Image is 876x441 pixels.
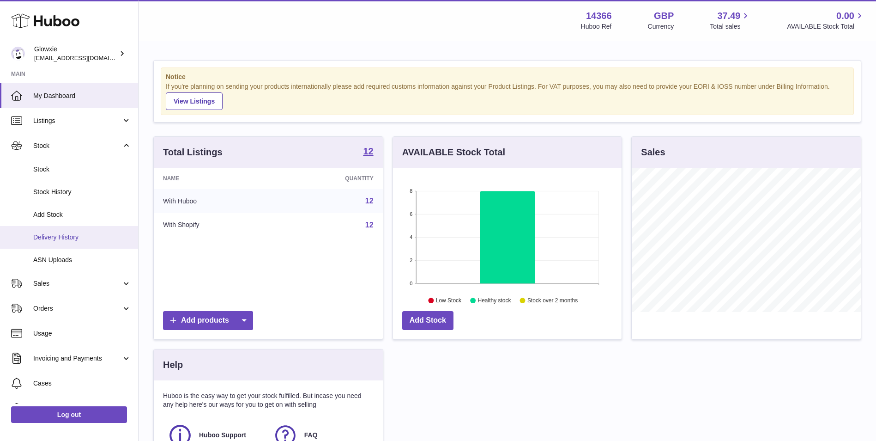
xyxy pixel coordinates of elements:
div: If you're planning on sending your products internationally please add required customs informati... [166,82,849,110]
td: With Huboo [154,189,277,213]
text: Low Stock [436,297,462,304]
span: ASN Uploads [33,256,131,264]
div: Glowxie [34,45,117,62]
text: Stock over 2 months [527,297,578,304]
p: Huboo is the easy way to get your stock fulfilled. But incase you need any help here's our ways f... [163,392,374,409]
h3: Sales [641,146,665,159]
span: 37.49 [717,10,740,22]
a: 0.00 AVAILABLE Stock Total [787,10,865,31]
text: Healthy stock [477,297,511,304]
text: 8 [410,188,412,194]
span: Invoicing and Payments [33,354,121,363]
span: [EMAIL_ADDRESS][DOMAIN_NAME] [34,54,136,61]
strong: Notice [166,73,849,81]
span: Usage [33,329,131,338]
span: Huboo Support [199,431,246,440]
div: Huboo Ref [581,22,612,31]
a: Add products [163,311,253,330]
text: 6 [410,211,412,217]
a: View Listings [166,92,223,110]
th: Name [154,168,277,189]
a: 37.49 Total sales [710,10,751,31]
span: Stock [33,165,131,174]
span: Total sales [710,22,751,31]
span: 0.00 [836,10,854,22]
text: 0 [410,281,412,286]
span: Stock History [33,188,131,196]
strong: GBP [654,10,674,22]
span: AVAILABLE Stock Total [787,22,865,31]
h3: Help [163,359,183,371]
text: 2 [410,257,412,263]
span: Stock [33,141,121,150]
a: 12 [365,197,374,205]
span: Sales [33,279,121,288]
td: With Shopify [154,213,277,237]
span: FAQ [304,431,318,440]
a: Add Stock [402,311,453,330]
strong: 12 [363,147,373,156]
span: Add Stock [33,210,131,219]
strong: 14366 [586,10,612,22]
img: internalAdmin-14366@internal.huboo.com [11,47,25,61]
span: Listings [33,116,121,125]
a: Log out [11,406,127,423]
span: Cases [33,379,131,388]
a: 12 [365,221,374,229]
div: Currency [648,22,674,31]
text: 4 [410,234,412,240]
h3: Total Listings [163,146,223,159]
h3: AVAILABLE Stock Total [402,146,505,159]
span: My Dashboard [33,92,131,100]
th: Quantity [277,168,382,189]
span: Delivery History [33,233,131,242]
span: Orders [33,304,121,313]
a: 12 [363,147,373,158]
